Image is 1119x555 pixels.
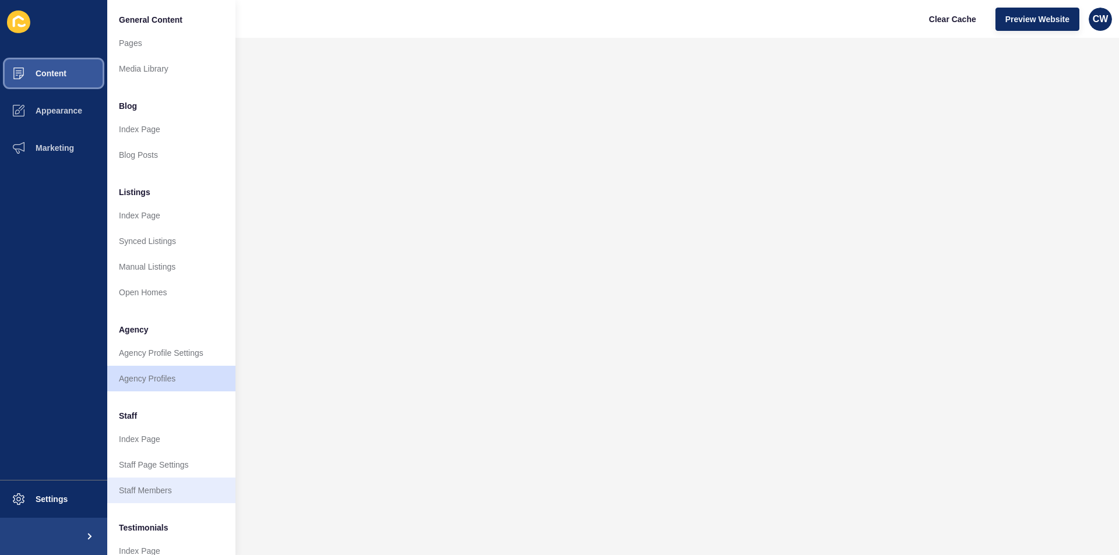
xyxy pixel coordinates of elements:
[119,324,149,335] span: Agency
[107,56,235,82] a: Media Library
[107,426,235,452] a: Index Page
[107,142,235,168] a: Blog Posts
[107,452,235,478] a: Staff Page Settings
[107,340,235,366] a: Agency Profile Settings
[107,116,235,142] a: Index Page
[107,228,235,254] a: Synced Listings
[119,522,168,533] span: Testimonials
[107,254,235,280] a: Manual Listings
[107,478,235,503] a: Staff Members
[929,13,976,25] span: Clear Cache
[107,203,235,228] a: Index Page
[107,366,235,391] a: Agency Profiles
[919,8,986,31] button: Clear Cache
[119,410,137,422] span: Staff
[107,280,235,305] a: Open Homes
[1005,13,1069,25] span: Preview Website
[119,100,137,112] span: Blog
[995,8,1079,31] button: Preview Website
[119,14,182,26] span: General Content
[107,30,235,56] a: Pages
[1093,13,1109,25] span: CW
[119,186,150,198] span: Listings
